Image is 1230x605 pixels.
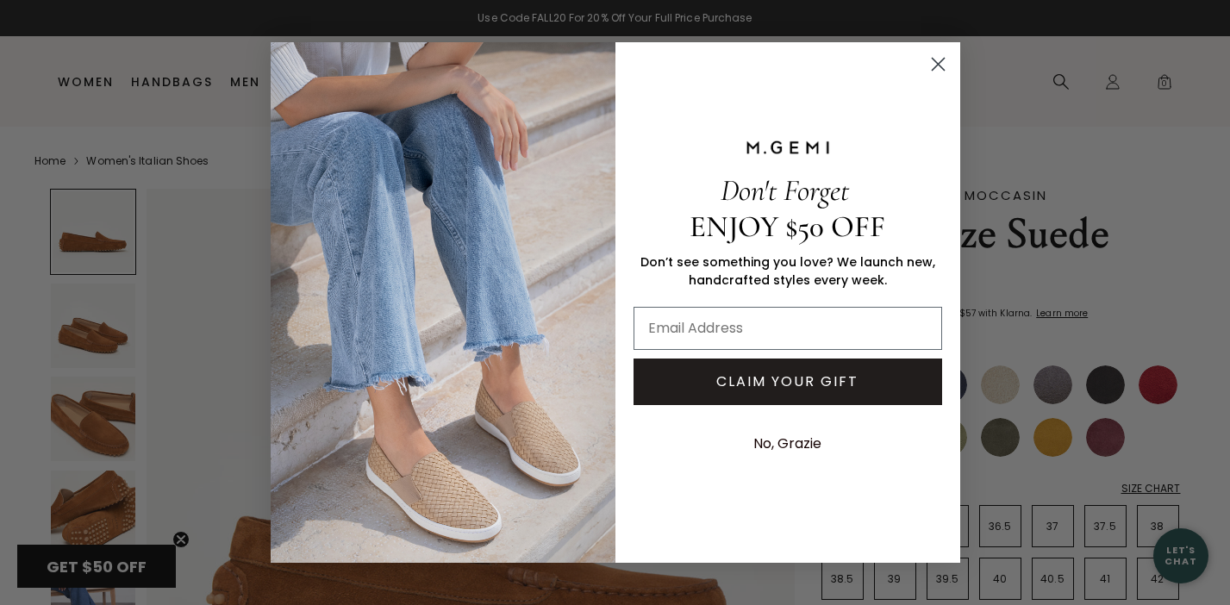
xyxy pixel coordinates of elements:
input: Email Address [634,307,942,350]
span: Don't Forget [721,172,849,209]
span: ENJOY $50 OFF [690,209,885,245]
img: M.Gemi [271,42,615,563]
img: M.GEMI [745,140,831,155]
button: CLAIM YOUR GIFT [634,359,942,405]
span: Don’t see something you love? We launch new, handcrafted styles every week. [640,253,935,289]
button: Close dialog [923,49,953,79]
button: No, Grazie [745,422,830,465]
